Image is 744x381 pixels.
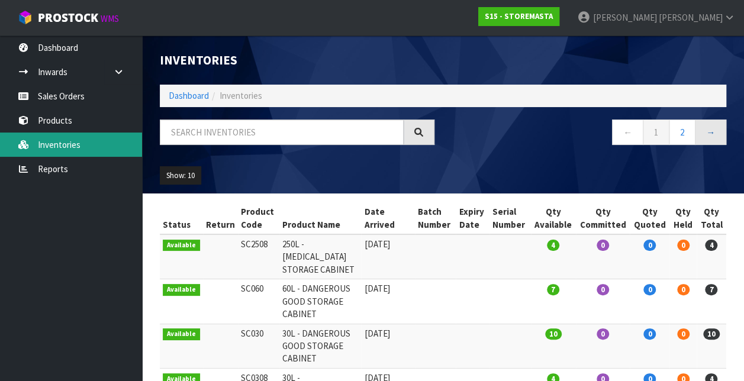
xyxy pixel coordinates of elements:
span: 0 [677,284,690,295]
a: 2 [669,120,695,145]
span: 0 [677,240,690,251]
span: Available [163,328,200,340]
th: Qty Available [531,202,576,234]
span: 0 [643,284,656,295]
strong: S15 - STOREMASTA [485,11,553,21]
td: SC060 [238,279,279,324]
a: → [695,120,726,145]
small: WMS [101,13,119,24]
img: cube-alt.png [18,10,33,25]
span: 0 [597,328,609,340]
th: Date Arrived [361,202,414,234]
span: 7 [547,284,559,295]
span: ProStock [38,10,98,25]
a: 1 [643,120,669,145]
th: Status [160,202,203,234]
nav: Page navigation [452,120,727,148]
span: Available [163,240,200,251]
span: [PERSON_NAME] [658,12,722,23]
td: [DATE] [361,279,414,324]
span: 0 [597,284,609,295]
td: [DATE] [361,234,414,279]
th: Expiry Date [456,202,489,234]
span: 0 [597,240,609,251]
span: 0 [643,240,656,251]
span: Available [163,284,200,296]
td: 30L - DANGEROUS GOOD STORAGE CABINET [279,324,362,368]
input: Search inventories [160,120,404,145]
th: Qty Committed [576,202,630,234]
th: Batch Number [415,202,456,234]
span: 10 [703,328,720,340]
td: SC2508 [238,234,279,279]
th: Qty Quoted [630,202,669,234]
span: Inventories [220,90,262,101]
span: 0 [643,328,656,340]
span: 4 [705,240,717,251]
span: 4 [547,240,559,251]
a: Dashboard [169,90,209,101]
span: 7 [705,284,717,295]
td: SC030 [238,324,279,368]
span: 0 [677,328,690,340]
th: Return [203,202,238,234]
th: Qty Held [669,202,696,234]
th: Qty Total [697,202,726,234]
span: [PERSON_NAME] [592,12,656,23]
td: 250L - [MEDICAL_DATA] STORAGE CABINET [279,234,362,279]
th: Product Name [279,202,362,234]
td: 60L - DANGEROUS GOOD STORAGE CABINET [279,279,362,324]
h1: Inventories [160,53,434,67]
a: ← [612,120,643,145]
th: Serial Number [489,202,531,234]
span: 10 [545,328,562,340]
td: [DATE] [361,324,414,368]
th: Product Code [238,202,279,234]
button: Show: 10 [160,166,201,185]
